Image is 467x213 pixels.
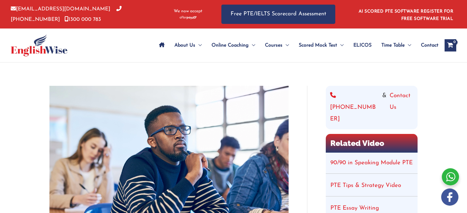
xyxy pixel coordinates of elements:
span: Menu Toggle [249,35,255,56]
nav: Site Navigation: Main Menu [154,35,438,56]
a: PTE Essay Writing [330,205,379,211]
span: Menu Toggle [195,35,202,56]
span: Courses [265,35,282,56]
span: We now accept [174,8,202,14]
img: Afterpay-Logo [180,16,197,19]
a: ELICOS [348,35,376,56]
a: Scored Mock TestMenu Toggle [294,35,348,56]
a: Free PTE/IELTS Scorecard Assessment [221,5,335,24]
a: View Shopping Cart, empty [445,39,456,51]
div: & [330,90,413,125]
a: PTE Tips & Strategy Video [330,183,401,188]
span: Time Table [381,35,405,56]
a: 90/90 in Speaking Module PTE [330,160,413,166]
span: Menu Toggle [337,35,344,56]
a: 1300 000 783 [64,17,101,22]
span: ELICOS [353,35,372,56]
a: Contact Us [390,90,413,125]
a: AI SCORED PTE SOFTWARE REGISTER FOR FREE SOFTWARE TRIAL [359,9,453,21]
span: Online Coaching [212,35,249,56]
a: [PHONE_NUMBER] [11,6,122,22]
a: [PHONE_NUMBER] [330,90,379,125]
span: About Us [174,35,195,56]
aside: Header Widget 1 [355,4,456,24]
span: Scored Mock Test [299,35,337,56]
span: Contact [421,35,438,56]
a: About UsMenu Toggle [169,35,207,56]
a: CoursesMenu Toggle [260,35,294,56]
a: [EMAIL_ADDRESS][DOMAIN_NAME] [11,6,110,12]
img: white-facebook.png [441,188,458,206]
h2: Related Video [326,134,418,153]
img: cropped-ew-logo [11,34,68,56]
a: Time TableMenu Toggle [376,35,416,56]
span: Menu Toggle [282,35,289,56]
a: Online CoachingMenu Toggle [207,35,260,56]
span: Menu Toggle [405,35,411,56]
a: Contact [416,35,438,56]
